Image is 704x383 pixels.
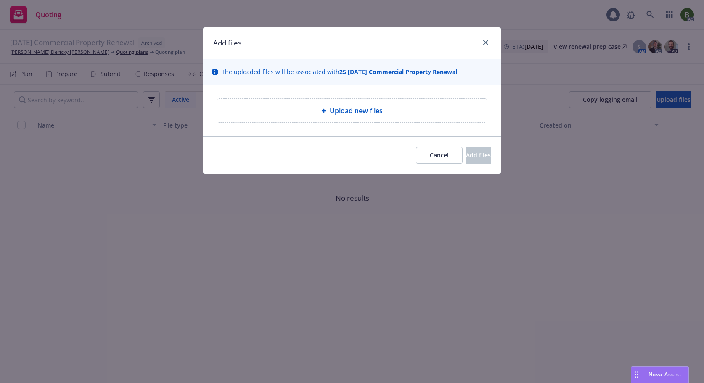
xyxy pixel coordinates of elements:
div: Drag to move [631,367,642,383]
a: close [481,37,491,48]
button: Cancel [416,147,463,164]
span: Cancel [430,151,449,159]
span: Nova Assist [648,371,682,378]
div: Upload new files [217,98,487,123]
button: Add files [466,147,491,164]
span: Upload new files [330,106,383,116]
span: Add files [466,151,491,159]
span: The uploaded files will be associated with [222,67,457,76]
button: Nova Assist [631,366,689,383]
strong: 25 [DATE] Commercial Property Renewal [339,68,457,76]
h1: Add files [213,37,241,48]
